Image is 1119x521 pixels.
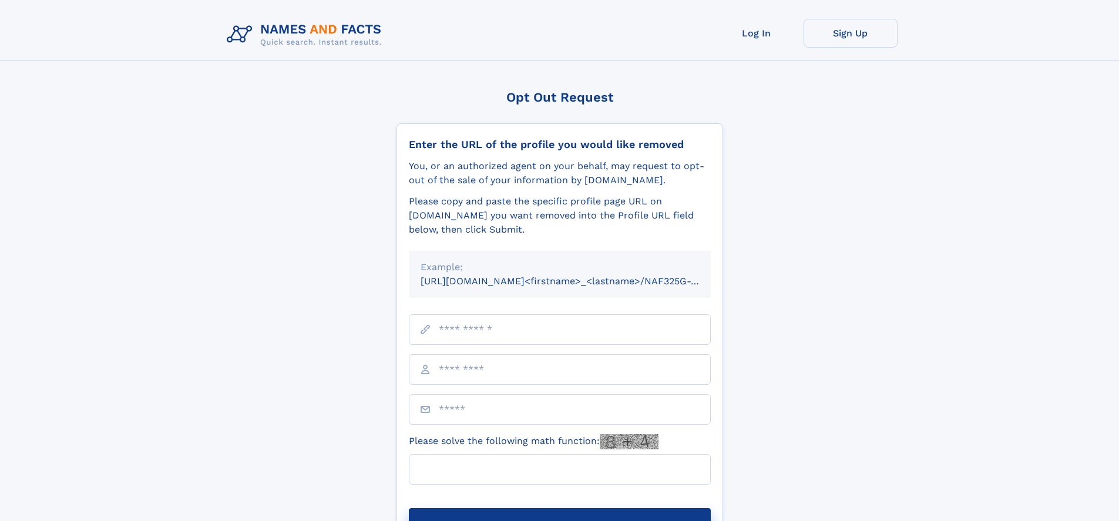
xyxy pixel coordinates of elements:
[710,19,804,48] a: Log In
[804,19,898,48] a: Sign Up
[222,19,391,51] img: Logo Names and Facts
[409,159,711,187] div: You, or an authorized agent on your behalf, may request to opt-out of the sale of your informatio...
[396,90,723,105] div: Opt Out Request
[409,434,658,449] label: Please solve the following math function:
[421,275,733,287] small: [URL][DOMAIN_NAME]<firstname>_<lastname>/NAF325G-xxxxxxxx
[421,260,699,274] div: Example:
[409,138,711,151] div: Enter the URL of the profile you would like removed
[409,194,711,237] div: Please copy and paste the specific profile page URL on [DOMAIN_NAME] you want removed into the Pr...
